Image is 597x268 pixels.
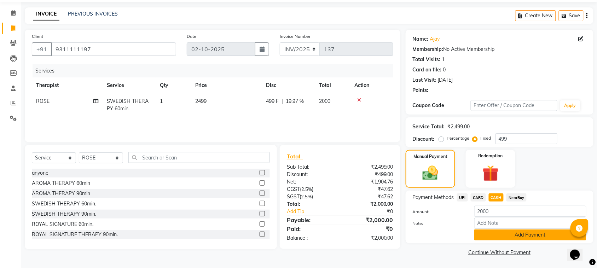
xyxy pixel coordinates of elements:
div: ₹47.62 [340,186,399,193]
label: Invoice Number [280,33,311,40]
span: 2000 [319,98,330,104]
input: Add Note [474,218,586,229]
div: ROYAL SIGNATURE 60min. [32,221,93,228]
span: 2.5% [301,186,312,192]
img: _cash.svg [418,164,443,182]
span: NearBuy [506,193,527,202]
div: Name: [413,35,429,43]
div: Discount: [282,171,340,178]
div: 0 [443,66,446,74]
label: Client [32,33,43,40]
span: 1 [160,98,163,104]
span: 499 F [266,98,279,105]
div: Services [33,64,399,77]
span: CASH [489,193,504,202]
div: Balance : [282,234,340,242]
div: ₹1,904.76 [340,178,399,186]
div: Total Visits: [413,56,441,63]
div: Payable: [282,216,340,224]
th: Price [191,77,262,93]
button: +91 [32,42,52,56]
div: Paid: [282,225,340,233]
div: Coupon Code [413,102,471,109]
span: UPI [457,193,468,202]
div: ₹2,000.00 [340,216,399,224]
input: Search or Scan [128,152,270,163]
label: Date [187,33,196,40]
input: Enter Offer / Coupon Code [471,100,557,111]
a: Continue Without Payment [407,249,592,256]
label: Manual Payment [413,153,447,160]
label: Percentage [447,135,470,141]
span: CARD [471,193,486,202]
div: ₹0 [340,225,399,233]
div: No Active Membership [413,46,586,53]
button: Apply [560,100,580,111]
div: ( ) [282,186,340,193]
th: Qty [156,77,191,93]
div: Discount: [413,135,435,143]
button: Add Payment [474,229,586,240]
a: PREVIOUS INVOICES [68,11,118,17]
label: Note: [407,220,469,227]
div: Net: [282,178,340,186]
th: Total [315,77,350,93]
div: AROMA THERAPY 90min [32,190,90,197]
div: Total: [282,200,340,208]
div: ₹47.62 [340,193,399,200]
label: Fixed [481,135,491,141]
div: ROYAL SIGNATURE THERAPY 90min. [32,231,118,238]
span: SGST [287,193,300,200]
div: Membership: [413,46,444,53]
div: ₹2,000.00 [340,234,399,242]
a: Ajay [430,35,440,43]
th: Disc [262,77,315,93]
iframe: chat widget [567,240,590,261]
th: Service [103,77,156,93]
div: ₹0 [350,208,399,215]
span: 2.5% [301,194,312,199]
button: Save [559,10,584,21]
th: Therapist [32,77,103,93]
div: AROMA THERAPY 60min [32,180,90,187]
div: SWEDISH THERAPY 60min. [32,200,96,208]
span: Payment Methods [413,194,454,201]
div: [DATE] [438,76,453,84]
span: SWEDISH THERAPY 60min. [107,98,149,112]
span: ROSE [36,98,50,104]
span: 2499 [195,98,207,104]
div: 1 [442,56,445,63]
button: Create New [515,10,556,21]
a: INVOICE [33,8,59,21]
span: Total [287,153,303,160]
div: ₹2,499.00 [448,123,470,130]
span: 19.97 % [286,98,304,105]
div: ( ) [282,193,340,200]
div: SWEDISH THERAPY 90min. [32,210,96,218]
label: Amount: [407,209,469,215]
div: ₹499.00 [340,171,399,178]
div: ₹2,499.00 [340,163,399,171]
div: Points: [413,87,429,94]
span: | [282,98,283,105]
input: Amount [474,206,586,217]
div: Card on file: [413,66,442,74]
label: Redemption [479,153,503,159]
div: ₹2,000.00 [340,200,399,208]
div: Service Total: [413,123,445,130]
div: anyone [32,169,48,177]
div: Last Visit: [413,76,436,84]
div: Sub Total: [282,163,340,171]
th: Action [350,77,393,93]
span: CGST [287,186,300,192]
a: Add Tip [282,208,350,215]
img: _gift.svg [477,163,504,183]
input: Search by Name/Mobile/Email/Code [51,42,176,56]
